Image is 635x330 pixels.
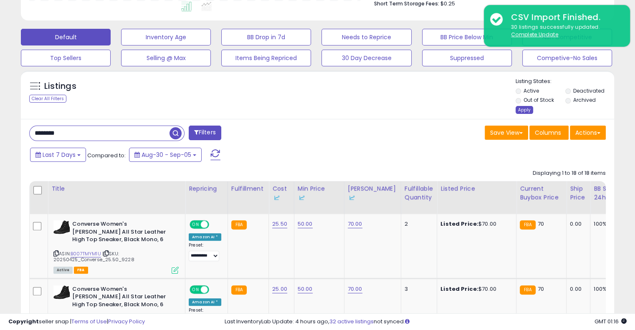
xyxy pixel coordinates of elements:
[505,11,624,23] div: CSV Import Finished.
[21,50,111,66] button: Top Sellers
[520,220,535,229] small: FBA
[53,267,73,274] span: All listings currently available for purchase on Amazon
[405,285,430,293] div: 3
[405,184,433,202] div: Fulfillable Quantity
[71,317,107,325] a: Terms of Use
[87,151,126,159] span: Compared to:
[570,126,606,140] button: Actions
[231,285,247,295] small: FBA
[53,250,134,263] span: | SKU: 20250425_Converse_25.50_9228
[189,242,221,261] div: Preset:
[121,50,211,66] button: Selling @ Max
[298,220,313,228] a: 50.00
[529,126,569,140] button: Columns
[348,285,362,293] a: 70.00
[53,220,179,273] div: ASIN:
[538,220,544,228] span: 70
[422,50,512,66] button: Suppressed
[520,285,535,295] small: FBA
[30,148,86,162] button: Last 7 Days
[440,220,510,228] div: $70.00
[422,29,512,45] button: BB Price Below Min
[231,220,247,229] small: FBA
[321,29,411,45] button: Needs to Reprice
[594,184,624,202] div: BB Share 24h.
[348,194,356,202] img: InventoryLab Logo
[329,317,374,325] a: 32 active listings
[221,29,311,45] button: BB Drop in 7d
[29,95,66,103] div: Clear All Filters
[272,220,287,228] a: 25.50
[8,317,39,325] strong: Copyright
[535,128,561,137] span: Columns
[208,221,221,228] span: OFF
[570,285,584,293] div: 0.00
[405,220,430,228] div: 2
[21,29,111,45] button: Default
[505,23,624,39] div: 30 listings successfully updated.
[538,285,544,293] span: 70
[53,285,70,299] img: 41ArMkuA5ZL._SL40_.jpg
[272,194,281,202] img: InventoryLab Logo
[272,184,291,202] div: Cost
[225,318,627,326] div: Last InventoryLab Update: 4 hours ago, not synced.
[72,285,174,311] b: Converse Women's [PERSON_NAME] All Star Leather High Top Sneaker, Black Mono, 6
[440,285,478,293] b: Listed Price:
[348,184,397,202] div: [PERSON_NAME]
[524,87,539,94] label: Active
[298,184,341,202] div: Min Price
[440,285,510,293] div: $70.00
[189,126,221,140] button: Filters
[594,285,621,293] div: 100%
[129,148,202,162] button: Aug-30 - Sep-05
[53,220,70,234] img: 41ArMkuA5ZL._SL40_.jpg
[516,78,614,86] p: Listing States:
[520,184,563,202] div: Current Buybox Price
[190,286,201,293] span: ON
[298,285,313,293] a: 50.00
[440,184,513,193] div: Listed Price
[44,81,76,92] h5: Listings
[321,50,411,66] button: 30 Day Decrease
[594,220,621,228] div: 100%
[231,184,265,193] div: Fulfillment
[485,126,528,140] button: Save View
[524,96,554,103] label: Out of Stock
[348,193,397,202] div: Some or all of the values in this column are provided from Inventory Lab.
[8,318,145,326] div: seller snap | |
[189,184,224,193] div: Repricing
[511,31,558,38] u: Complete Update
[72,220,174,246] b: Converse Women's [PERSON_NAME] All Star Leather High Top Sneaker, Black Mono, 6
[570,220,584,228] div: 0.00
[298,194,306,202] img: InventoryLab Logo
[221,50,311,66] button: Items Being Repriced
[189,298,221,306] div: Amazon AI *
[573,96,595,103] label: Archived
[51,184,182,193] div: Title
[272,285,287,293] a: 25.00
[573,87,604,94] label: Deactivated
[71,250,101,257] a: B007TMYM1U
[108,317,145,325] a: Privacy Policy
[190,221,201,228] span: ON
[522,50,612,66] button: Competive-No Sales
[43,151,76,159] span: Last 7 Days
[298,193,341,202] div: Some or all of the values in this column are provided from Inventory Lab.
[570,184,587,202] div: Ship Price
[142,151,191,159] span: Aug-30 - Sep-05
[440,220,478,228] b: Listed Price:
[595,317,627,325] span: 2025-09-14 01:16 GMT
[208,286,221,293] span: OFF
[74,267,88,274] span: FBA
[272,193,291,202] div: Some or all of the values in this column are provided from Inventory Lab.
[516,106,533,114] div: Apply
[533,169,606,177] div: Displaying 1 to 18 of 18 items
[121,29,211,45] button: Inventory Age
[189,233,221,241] div: Amazon AI *
[348,220,362,228] a: 70.00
